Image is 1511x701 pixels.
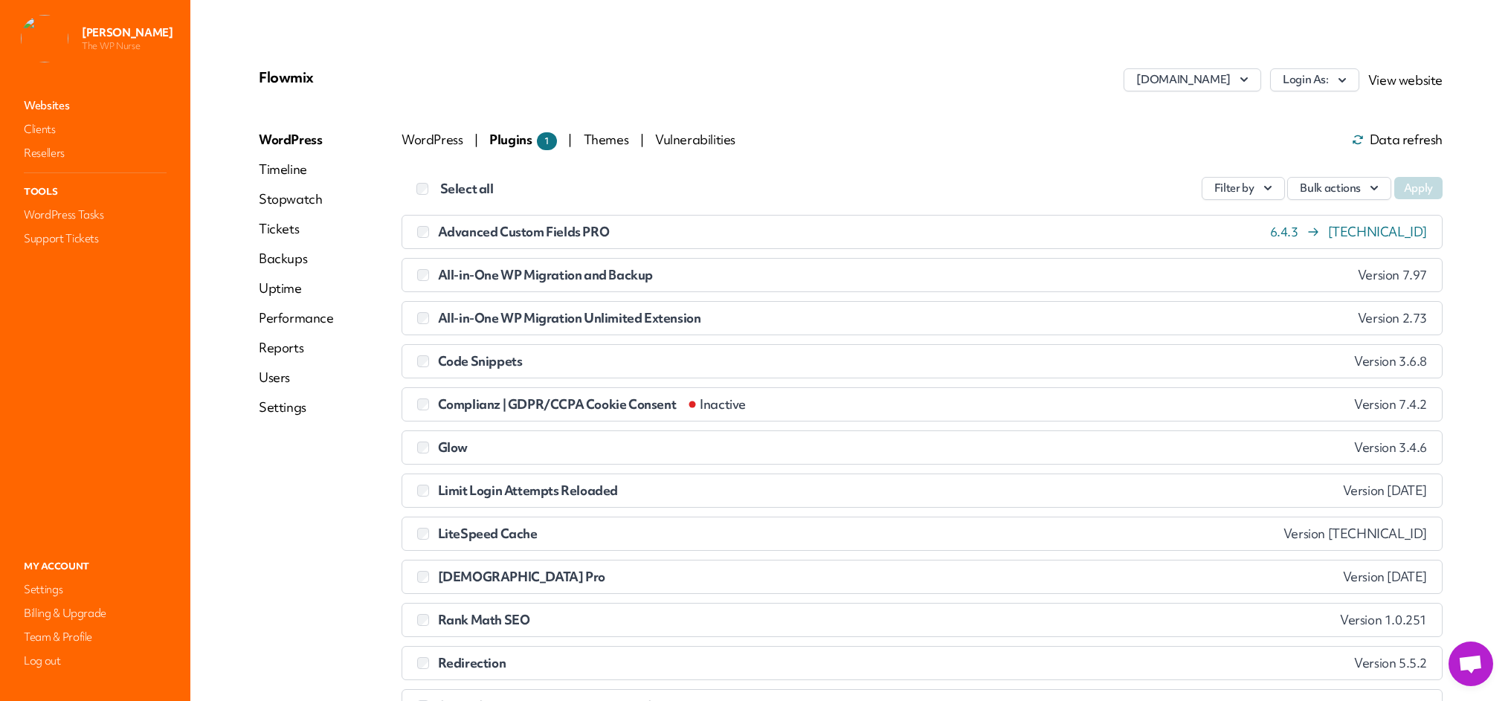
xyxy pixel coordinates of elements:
[21,627,170,647] a: Team & Profile
[438,352,523,369] span: Code Snippets
[1354,440,1427,455] span: Version 3.4.6
[1449,642,1493,686] a: Open chat
[438,395,746,413] span: Complianz | GDPR/CCPA Cookie Consent
[438,654,506,671] span: Redirection
[259,398,334,416] a: Settings
[21,579,170,600] a: Settings
[82,25,173,40] p: [PERSON_NAME]
[21,182,170,201] p: Tools
[438,223,610,240] span: Advanced Custom Fields PRO
[1358,311,1427,326] span: Version 2.73
[21,228,170,249] a: Support Tickets
[259,220,334,238] a: Tickets
[1343,569,1427,584] span: Version [DATE]
[1202,177,1285,200] button: Filter by
[1394,177,1443,199] button: Apply
[537,132,557,150] span: 1
[82,40,173,52] p: The WP Nurse
[568,131,572,148] span: |
[1283,526,1427,541] span: Version [TECHNICAL_ID]
[259,369,334,387] a: Users
[259,190,334,208] a: Stopwatch
[21,143,170,164] a: Resellers
[21,119,170,140] a: Clients
[259,280,334,297] a: Uptime
[438,611,530,628] span: Rank Math SEO
[474,131,478,148] span: |
[259,309,334,327] a: Performance
[259,250,334,268] a: Backups
[1270,224,1427,239] span: 6.4.3 [TECHNICAL_ID]
[438,439,468,456] span: Glow
[438,482,618,499] span: Limit Login Attempts Reloaded
[21,95,170,116] a: Websites
[1354,397,1427,412] span: Version 7.4.2
[1358,268,1427,282] span: Version 7.97
[584,131,631,148] span: Themes
[1340,613,1427,627] span: Version 1.0.251
[21,603,170,624] a: Billing & Upgrade
[259,68,654,86] p: Flowmix
[438,525,538,542] span: LiteSpeed Cache
[21,204,170,225] a: WordPress Tasks
[640,131,644,148] span: |
[1270,68,1359,91] button: Login As:
[438,266,653,283] span: All-in-One WP Migration and Backup
[1354,656,1427,671] span: Version 5.5.2
[1368,71,1443,88] a: View website
[438,309,701,326] span: All-in-One WP Migration Unlimited Extension
[688,395,746,413] span: Inactive
[1343,483,1427,498] span: Version [DATE]
[259,161,334,178] a: Timeline
[1352,134,1443,146] span: Data refresh
[21,557,170,576] p: My Account
[259,131,334,149] a: WordPress
[1124,68,1260,91] button: [DOMAIN_NAME]
[1354,354,1427,369] span: Version 3.6.8
[489,131,557,148] span: Plugins
[1287,177,1391,200] button: Bulk actions
[655,131,735,148] span: Vulnerabilities
[259,339,334,357] a: Reports
[402,131,465,148] span: WordPress
[440,180,494,198] label: Select all
[21,650,170,671] a: Log out
[438,568,605,585] span: [DEMOGRAPHIC_DATA] Pro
